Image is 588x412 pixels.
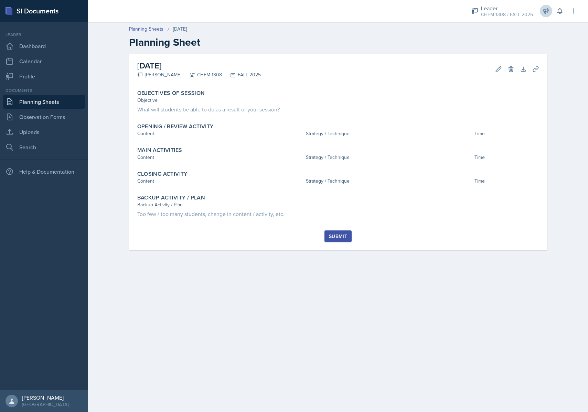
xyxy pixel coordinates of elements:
div: Content [137,154,303,161]
h2: Planning Sheet [129,36,547,48]
div: FALL 2025 [222,71,261,78]
a: Calendar [3,54,85,68]
div: Objective [137,97,539,104]
label: Backup Activity / Plan [137,194,205,201]
a: Planning Sheets [129,25,163,33]
div: Backup Activity / Plan [137,201,539,208]
div: CHEM 1308 [181,71,222,78]
div: [PERSON_NAME] [137,71,181,78]
div: Time [474,177,539,185]
div: Content [137,177,303,185]
h2: [DATE] [137,59,261,72]
div: Submit [329,234,347,239]
div: Strategy / Technique [306,154,472,161]
a: Uploads [3,125,85,139]
button: Submit [324,230,352,242]
div: Documents [3,87,85,94]
label: Objectives of Session [137,90,205,97]
div: Leader [3,32,85,38]
label: Closing Activity [137,171,188,177]
div: Content [137,130,303,137]
div: Too few / too many students, change in content / activity, etc. [137,210,539,218]
a: Planning Sheets [3,95,85,109]
div: Help & Documentation [3,165,85,178]
a: Observation Forms [3,110,85,124]
div: [DATE] [173,25,187,33]
div: Time [474,154,539,161]
label: Opening / Review Activity [137,123,214,130]
div: CHEM 1308 / FALL 2025 [481,11,533,18]
div: Strategy / Technique [306,130,472,137]
div: Leader [481,4,533,12]
div: Time [474,130,539,137]
div: [GEOGRAPHIC_DATA] [22,401,68,408]
a: Search [3,140,85,154]
a: Profile [3,69,85,83]
div: [PERSON_NAME] [22,394,68,401]
a: Dashboard [3,39,85,53]
div: What will students be able to do as a result of your session? [137,105,539,113]
div: Strategy / Technique [306,177,472,185]
label: Main Activities [137,147,182,154]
